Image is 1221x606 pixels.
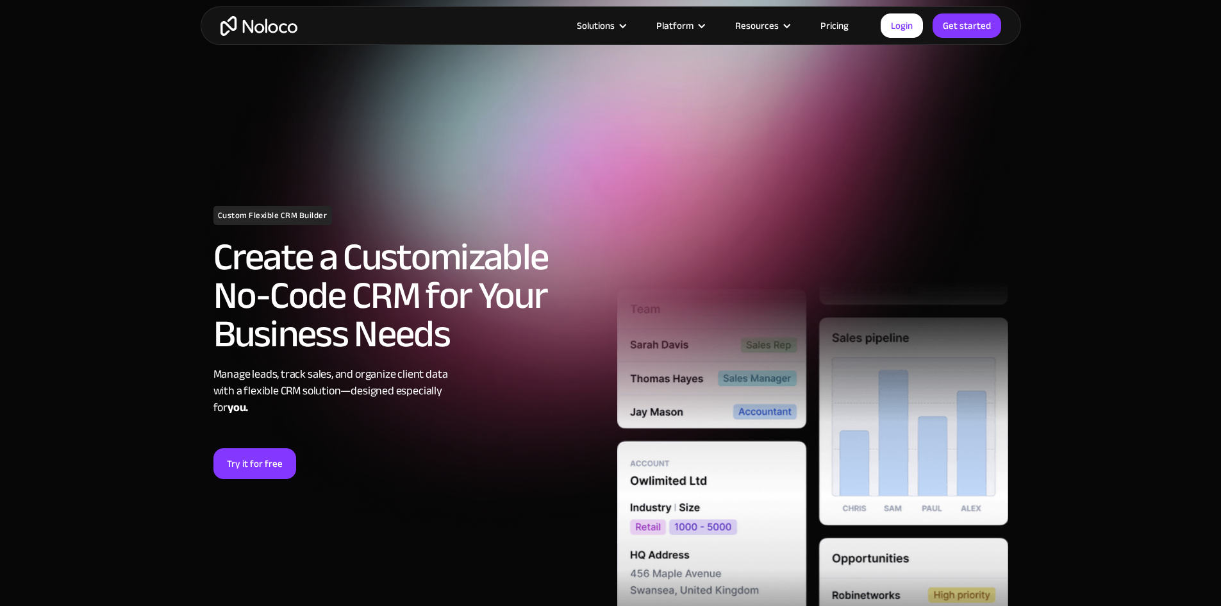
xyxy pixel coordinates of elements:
[735,17,779,34] div: Resources
[561,17,640,34] div: Solutions
[213,238,604,353] h2: Create a Customizable No-Code CRM for Your Business Needs
[804,17,865,34] a: Pricing
[220,16,297,36] a: home
[228,397,248,418] strong: you.
[640,17,719,34] div: Platform
[933,13,1001,38] a: Get started
[213,448,296,479] a: Try it for free
[213,206,332,225] h1: Custom Flexible CRM Builder
[719,17,804,34] div: Resources
[656,17,694,34] div: Platform
[577,17,615,34] div: Solutions
[881,13,923,38] a: Login
[213,366,604,416] div: Manage leads, track sales, and organize client data with a flexible CRM solution—designed especia...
